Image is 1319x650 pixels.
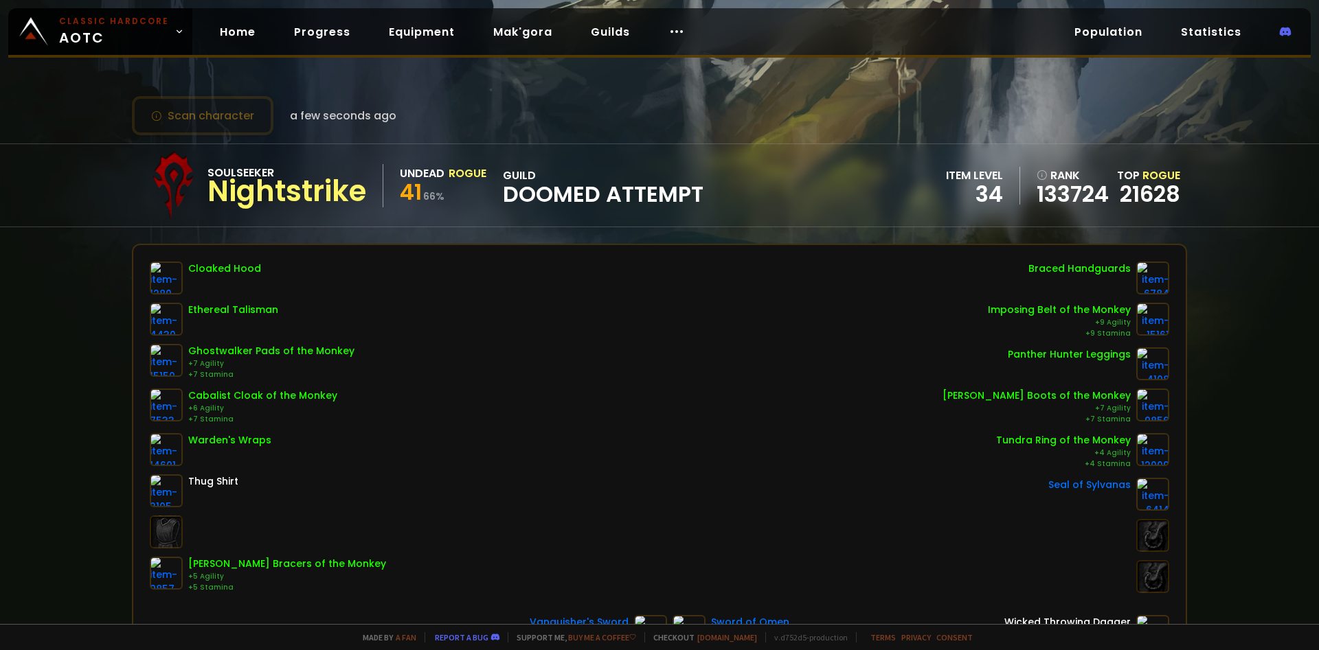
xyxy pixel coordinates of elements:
[996,448,1131,459] div: +4 Agility
[449,165,486,182] div: Rogue
[765,632,848,642] span: v. d752d5 - production
[580,18,641,46] a: Guilds
[711,615,789,629] div: Sword of Omen
[644,632,757,642] span: Checkout
[1048,478,1131,492] div: Seal of Sylvanas
[530,615,629,629] div: Vanquisher's Sword
[150,474,183,507] img: item-2105
[188,474,238,489] div: Thug Shirt
[59,15,169,48] span: AOTC
[188,433,271,448] div: Warden's Wraps
[188,403,337,414] div: +6 Agility
[188,388,337,403] div: Cabalist Cloak of the Monkey
[188,582,386,593] div: +5 Stamina
[188,414,337,425] div: +7 Stamina
[946,184,1003,205] div: 34
[1136,262,1169,294] img: item-6784
[946,167,1003,184] div: item level
[150,344,183,377] img: item-15150
[1037,184,1109,205] a: 133724
[435,632,488,642] a: Report a bug
[996,459,1131,469] div: +4 Stamina
[996,433,1131,448] div: Tundra Ring of the Monkey
[150,433,183,466] img: item-14601
[870,632,896,642] a: Terms
[290,107,396,124] span: a few seconds ago
[188,571,386,582] div: +5 Agility
[354,632,416,642] span: Made by
[943,414,1131,425] div: +7 Stamina
[568,632,636,642] a: Buy me a coffee
[150,557,183,590] img: item-9857
[396,632,416,642] a: a fan
[150,388,183,421] img: item-7533
[188,303,278,317] div: Ethereal Talisman
[207,164,366,181] div: Soulseeker
[901,632,931,642] a: Privacy
[1136,433,1169,466] img: item-12009
[943,403,1131,414] div: +7 Agility
[503,184,703,205] span: Doomed Attempt
[1136,303,1169,336] img: item-15161
[188,369,354,380] div: +7 Stamina
[1117,167,1180,184] div: Top
[8,8,192,55] a: Classic HardcoreAOTC
[188,557,386,571] div: [PERSON_NAME] Bracers of the Monkey
[1136,478,1169,511] img: item-6414
[988,303,1131,317] div: Imposing Belt of the Monkey
[988,328,1131,339] div: +9 Stamina
[1004,615,1131,629] div: Wicked Throwing Dagger
[1028,262,1131,276] div: Braced Handguards
[1063,18,1153,46] a: Population
[283,18,361,46] a: Progress
[188,358,354,369] div: +7 Agility
[150,262,183,294] img: item-1280
[943,388,1131,403] div: [PERSON_NAME] Boots of the Monkey
[207,181,366,202] div: Nightstrike
[1136,388,1169,421] img: item-9856
[1120,178,1180,209] a: 21628
[378,18,466,46] a: Equipment
[209,18,267,46] a: Home
[1136,347,1169,380] img: item-4108
[150,303,183,336] img: item-4430
[482,18,563,46] a: Mak'gora
[1008,347,1131,362] div: Panther Hunter Leggings
[132,96,273,135] button: Scan character
[400,176,422,207] span: 41
[1142,167,1180,183] span: Rogue
[503,167,703,205] div: guild
[1170,18,1252,46] a: Statistics
[1037,167,1109,184] div: rank
[188,344,354,358] div: Ghostwalker Pads of the Monkey
[188,262,261,276] div: Cloaked Hood
[400,165,444,182] div: Undead
[697,632,757,642] a: [DOMAIN_NAME]
[423,189,444,203] small: 66 %
[59,15,169,27] small: Classic Hardcore
[936,632,973,642] a: Consent
[988,317,1131,328] div: +9 Agility
[508,632,636,642] span: Support me,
